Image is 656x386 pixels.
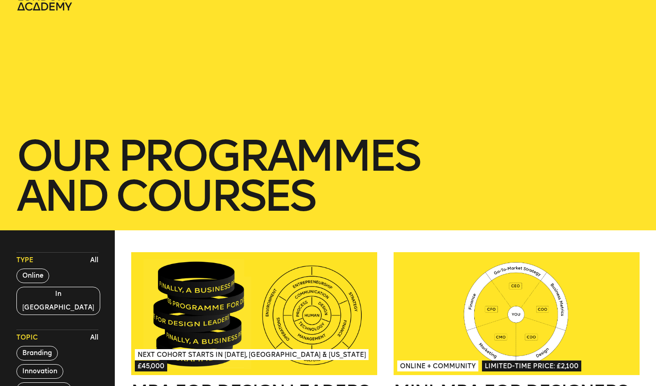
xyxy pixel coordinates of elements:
button: All [88,331,101,345]
button: Innovation [16,364,63,379]
span: Online + Community [397,361,478,371]
span: Type [16,256,33,265]
button: Online [16,269,49,283]
span: £45,000 [135,361,167,371]
button: Branding [16,346,58,361]
span: Topic [16,333,38,342]
span: Next Cohort Starts in [DATE], [GEOGRAPHIC_DATA] & [US_STATE] [135,349,369,360]
button: All [88,254,101,267]
span: Limited-time price: £2,100 [482,361,581,371]
h1: our Programmes and courses [16,136,640,216]
button: In [GEOGRAPHIC_DATA] [16,287,100,315]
